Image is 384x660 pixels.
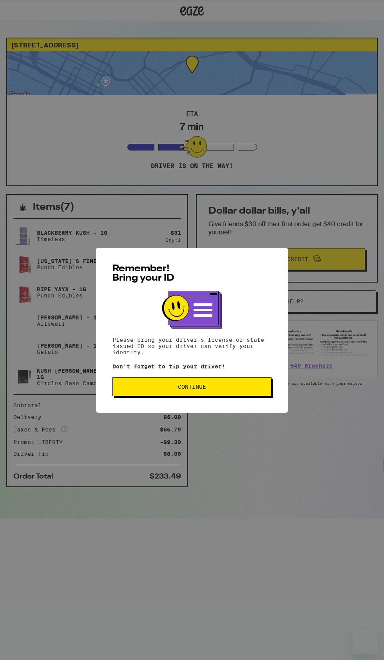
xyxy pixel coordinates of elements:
p: Don't forget to tip your driver! [112,363,272,370]
span: Remember! Bring your ID [112,264,174,283]
iframe: Button to launch messaging window [353,629,378,654]
span: Continue [178,384,206,390]
button: Continue [112,377,272,396]
p: Please bring your driver's license or state issued ID so your driver can verify your identity. [112,337,272,355]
